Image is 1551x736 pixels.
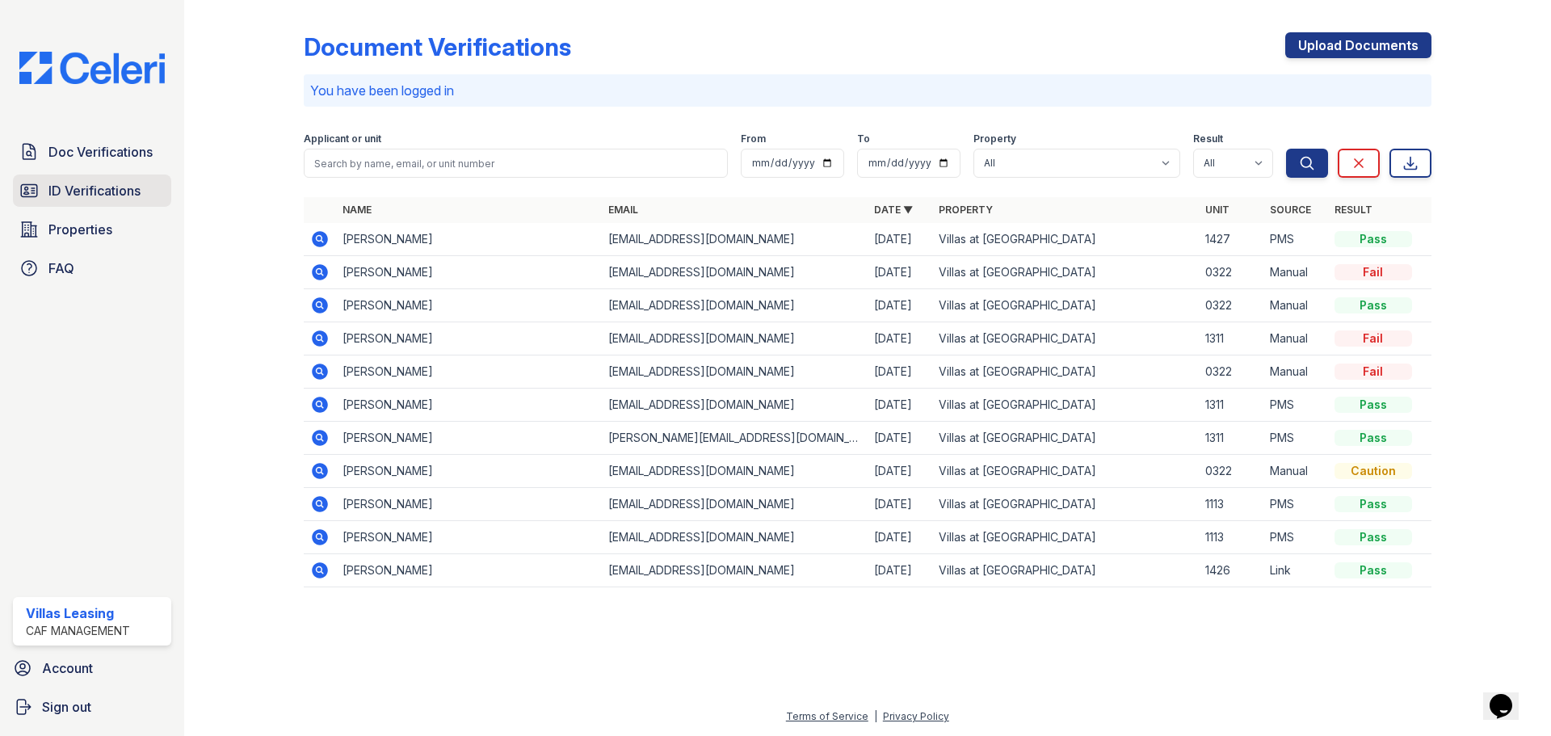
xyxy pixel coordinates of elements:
[883,710,949,722] a: Privacy Policy
[602,322,868,355] td: [EMAIL_ADDRESS][DOMAIN_NAME]
[874,204,913,216] a: Date ▼
[868,289,932,322] td: [DATE]
[939,204,993,216] a: Property
[1335,297,1412,313] div: Pass
[1263,422,1328,455] td: PMS
[973,132,1016,145] label: Property
[602,289,868,322] td: [EMAIL_ADDRESS][DOMAIN_NAME]
[602,422,868,455] td: [PERSON_NAME][EMAIL_ADDRESS][DOMAIN_NAME]
[13,136,171,168] a: Doc Verifications
[786,710,868,722] a: Terms of Service
[868,355,932,389] td: [DATE]
[1335,204,1372,216] a: Result
[857,132,870,145] label: To
[1335,264,1412,280] div: Fail
[1199,455,1263,488] td: 0322
[304,32,571,61] div: Document Verifications
[1335,496,1412,512] div: Pass
[1199,289,1263,322] td: 0322
[1199,521,1263,554] td: 1113
[868,554,932,587] td: [DATE]
[48,181,141,200] span: ID Verifications
[304,132,381,145] label: Applicant or unit
[1193,132,1223,145] label: Result
[932,422,1198,455] td: Villas at [GEOGRAPHIC_DATA]
[6,652,178,684] a: Account
[42,658,93,678] span: Account
[602,355,868,389] td: [EMAIL_ADDRESS][DOMAIN_NAME]
[1199,223,1263,256] td: 1427
[336,422,602,455] td: [PERSON_NAME]
[6,52,178,84] img: CE_Logo_Blue-a8612792a0a2168367f1c8372b55b34899dd931a85d93a1a3d3e32e68fde9ad4.png
[1263,289,1328,322] td: Manual
[602,521,868,554] td: [EMAIL_ADDRESS][DOMAIN_NAME]
[1199,422,1263,455] td: 1311
[26,623,130,639] div: CAF Management
[1263,256,1328,289] td: Manual
[13,252,171,284] a: FAQ
[42,697,91,717] span: Sign out
[932,355,1198,389] td: Villas at [GEOGRAPHIC_DATA]
[336,455,602,488] td: [PERSON_NAME]
[1270,204,1311,216] a: Source
[868,488,932,521] td: [DATE]
[874,710,877,722] div: |
[1263,389,1328,422] td: PMS
[1335,430,1412,446] div: Pass
[1199,389,1263,422] td: 1311
[343,204,372,216] a: Name
[1335,364,1412,380] div: Fail
[336,355,602,389] td: [PERSON_NAME]
[1263,322,1328,355] td: Manual
[932,455,1198,488] td: Villas at [GEOGRAPHIC_DATA]
[310,81,1425,100] p: You have been logged in
[602,488,868,521] td: [EMAIL_ADDRESS][DOMAIN_NAME]
[1285,32,1431,58] a: Upload Documents
[1263,223,1328,256] td: PMS
[26,604,130,623] div: Villas Leasing
[932,389,1198,422] td: Villas at [GEOGRAPHIC_DATA]
[1335,231,1412,247] div: Pass
[1335,397,1412,413] div: Pass
[932,256,1198,289] td: Villas at [GEOGRAPHIC_DATA]
[602,256,868,289] td: [EMAIL_ADDRESS][DOMAIN_NAME]
[336,289,602,322] td: [PERSON_NAME]
[868,521,932,554] td: [DATE]
[602,455,868,488] td: [EMAIL_ADDRESS][DOMAIN_NAME]
[336,554,602,587] td: [PERSON_NAME]
[1335,330,1412,347] div: Fail
[336,223,602,256] td: [PERSON_NAME]
[336,521,602,554] td: [PERSON_NAME]
[48,259,74,278] span: FAQ
[1199,322,1263,355] td: 1311
[1335,463,1412,479] div: Caution
[932,554,1198,587] td: Villas at [GEOGRAPHIC_DATA]
[336,322,602,355] td: [PERSON_NAME]
[868,322,932,355] td: [DATE]
[1335,529,1412,545] div: Pass
[932,488,1198,521] td: Villas at [GEOGRAPHIC_DATA]
[336,389,602,422] td: [PERSON_NAME]
[13,213,171,246] a: Properties
[868,455,932,488] td: [DATE]
[304,149,728,178] input: Search by name, email, or unit number
[1263,355,1328,389] td: Manual
[1199,355,1263,389] td: 0322
[1335,562,1412,578] div: Pass
[602,389,868,422] td: [EMAIL_ADDRESS][DOMAIN_NAME]
[13,175,171,207] a: ID Verifications
[1263,455,1328,488] td: Manual
[932,521,1198,554] td: Villas at [GEOGRAPHIC_DATA]
[868,256,932,289] td: [DATE]
[1199,554,1263,587] td: 1426
[336,256,602,289] td: [PERSON_NAME]
[1199,256,1263,289] td: 0322
[6,691,178,723] a: Sign out
[608,204,638,216] a: Email
[602,223,868,256] td: [EMAIL_ADDRESS][DOMAIN_NAME]
[336,488,602,521] td: [PERSON_NAME]
[932,322,1198,355] td: Villas at [GEOGRAPHIC_DATA]
[868,389,932,422] td: [DATE]
[48,220,112,239] span: Properties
